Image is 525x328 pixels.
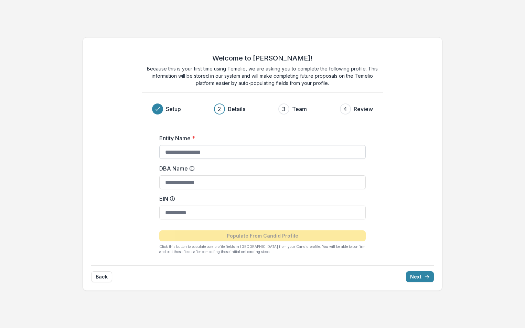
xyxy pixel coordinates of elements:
div: Progress [152,103,373,114]
h3: Team [292,105,307,113]
p: Click this button to populate core profile fields in [GEOGRAPHIC_DATA] from your Candid profile. ... [159,244,366,254]
div: 3 [282,105,285,113]
h2: Welcome to [PERSON_NAME]! [212,54,312,62]
h3: Setup [166,105,181,113]
label: Entity Name [159,134,362,142]
p: Because this is your first time using Temelio, we are asking you to complete the following profil... [142,65,383,87]
h3: Review [354,105,373,113]
label: EIN [159,195,362,203]
button: Populate From Candid Profile [159,230,366,241]
button: Back [91,271,112,282]
label: DBA Name [159,164,362,173]
div: 4 [343,105,347,113]
div: 2 [218,105,221,113]
button: Next [406,271,434,282]
h3: Details [228,105,245,113]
